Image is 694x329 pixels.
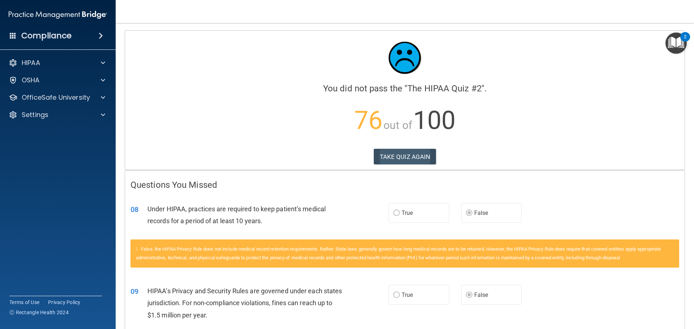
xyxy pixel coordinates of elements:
[384,119,412,131] span: out of
[665,33,687,54] button: Open Resource Center, 2 new notifications
[22,76,40,85] p: OSHA
[402,209,413,216] span: True
[9,111,105,119] a: Settings
[466,293,472,298] input: False
[130,84,679,93] h4: You did not pass the " ".
[147,205,326,225] span: Under HIPAA, practices are required to keep patient’s medical records for a period of at least 10...
[9,76,105,85] a: OSHA
[136,246,661,260] span: False. the HIPAA Privacy Rule does not include medical record retention requirements. Rather, Sta...
[474,209,488,216] span: False
[22,59,40,67] p: HIPAA
[147,287,342,319] span: HIPAA’s Privacy and Security Rules are governed under each states jurisdiction. For non-complianc...
[684,37,686,46] div: 2
[21,31,72,41] h4: Compliance
[413,105,455,135] span: 100
[130,287,138,296] span: 09
[393,293,400,298] input: True
[48,299,81,306] a: Privacy Policy
[22,111,48,119] p: Settings
[374,149,436,165] button: TAKE QUIZ AGAIN
[22,93,90,102] p: OfficeSafe University
[9,309,69,316] span: Ⓒ Rectangle Health 2024
[474,291,488,298] span: False
[383,36,427,79] img: sad_face.ecc698e2.jpg
[393,211,400,216] input: True
[466,211,472,216] input: False
[354,105,382,135] span: 76
[130,205,138,214] span: 08
[9,59,105,67] a: HIPAA
[9,93,105,102] a: OfficeSafe University
[130,180,679,190] h4: Questions You Missed
[9,299,39,306] a: Terms of Use
[407,83,481,94] span: The HIPAA Quiz #2
[402,291,413,298] span: True
[9,8,107,22] img: PMB logo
